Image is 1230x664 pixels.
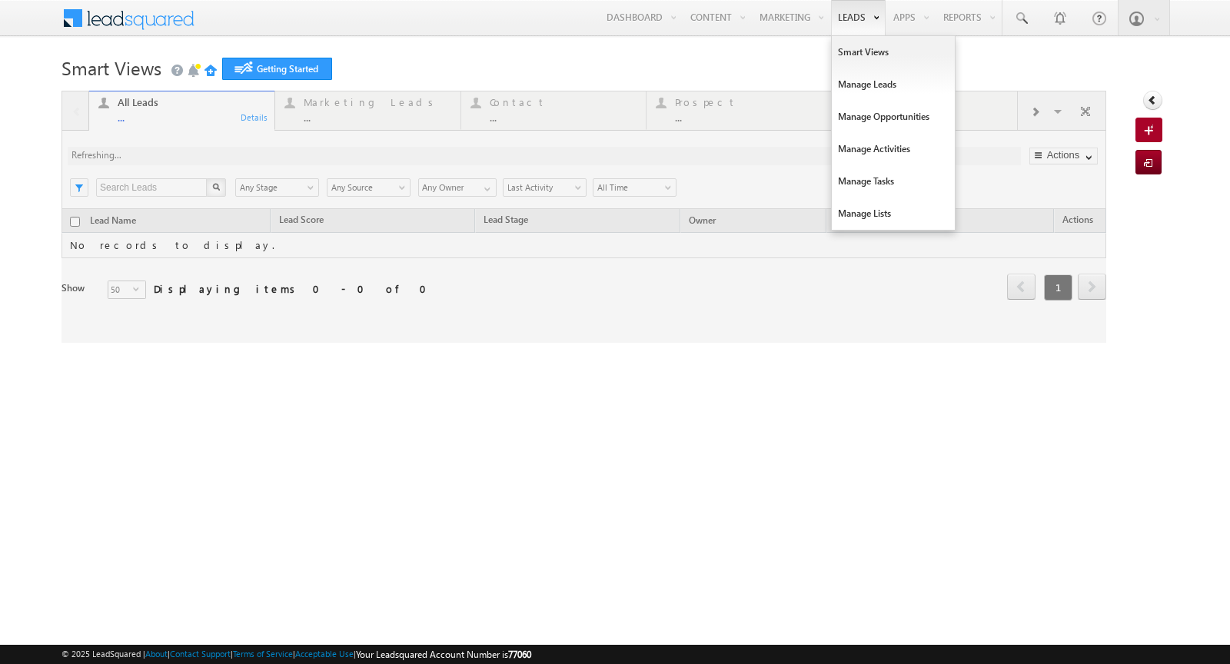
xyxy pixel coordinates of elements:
a: Manage Tasks [832,165,955,198]
a: About [145,649,168,659]
a: Getting Started [222,58,332,80]
a: Manage Leads [832,68,955,101]
span: 77060 [508,649,531,660]
a: Manage Opportunities [832,101,955,133]
span: Smart Views [61,55,161,80]
a: Contact Support [170,649,231,659]
span: Your Leadsquared Account Number is [356,649,531,660]
a: Manage Lists [832,198,955,230]
a: Smart Views [832,36,955,68]
a: Acceptable Use [295,649,354,659]
a: Manage Activities [832,133,955,165]
span: © 2025 LeadSquared | | | | | [61,647,531,662]
a: Terms of Service [233,649,293,659]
